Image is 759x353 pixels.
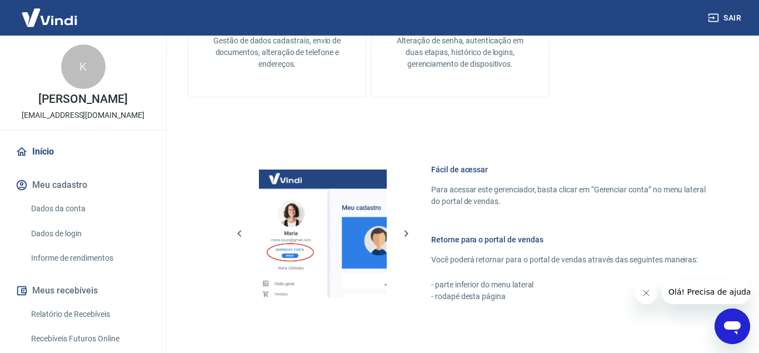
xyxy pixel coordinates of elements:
iframe: Button to launch messaging window [715,309,750,344]
a: Dados da conta [27,197,153,220]
iframe: Close message [635,282,657,304]
p: [PERSON_NAME] [38,93,127,105]
button: Sair [706,8,746,28]
img: Imagem da dashboard mostrando o botão de gerenciar conta na sidebar no lado esquerdo [259,170,387,297]
iframe: Message from company [662,280,750,304]
a: Informe de rendimentos [27,247,153,270]
h6: Retorne para o portal de vendas [431,234,706,245]
p: Alteração de senha, autenticação em duas etapas, histórico de logins, gerenciamento de dispositivos. [389,35,531,70]
span: Olá! Precisa de ajuda? [7,8,93,17]
div: K [61,44,106,89]
img: Vindi [13,1,86,34]
a: Dados de login [27,222,153,245]
p: Você poderá retornar para o portal de vendas através das seguintes maneiras: [431,254,706,266]
p: Para acessar este gerenciador, basta clicar em “Gerenciar conta” no menu lateral do portal de ven... [431,184,706,207]
p: [EMAIL_ADDRESS][DOMAIN_NAME] [22,110,144,121]
h6: Fácil de acessar [431,164,706,175]
button: Meus recebíveis [13,279,153,303]
p: - rodapé desta página [431,291,706,302]
a: Relatório de Recebíveis [27,303,153,326]
a: Início [13,140,153,164]
button: Meu cadastro [13,173,153,197]
p: Gestão de dados cadastrais, envio de documentos, alteração de telefone e endereços. [206,35,348,70]
p: - parte inferior do menu lateral [431,279,706,291]
a: Recebíveis Futuros Online [27,327,153,350]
